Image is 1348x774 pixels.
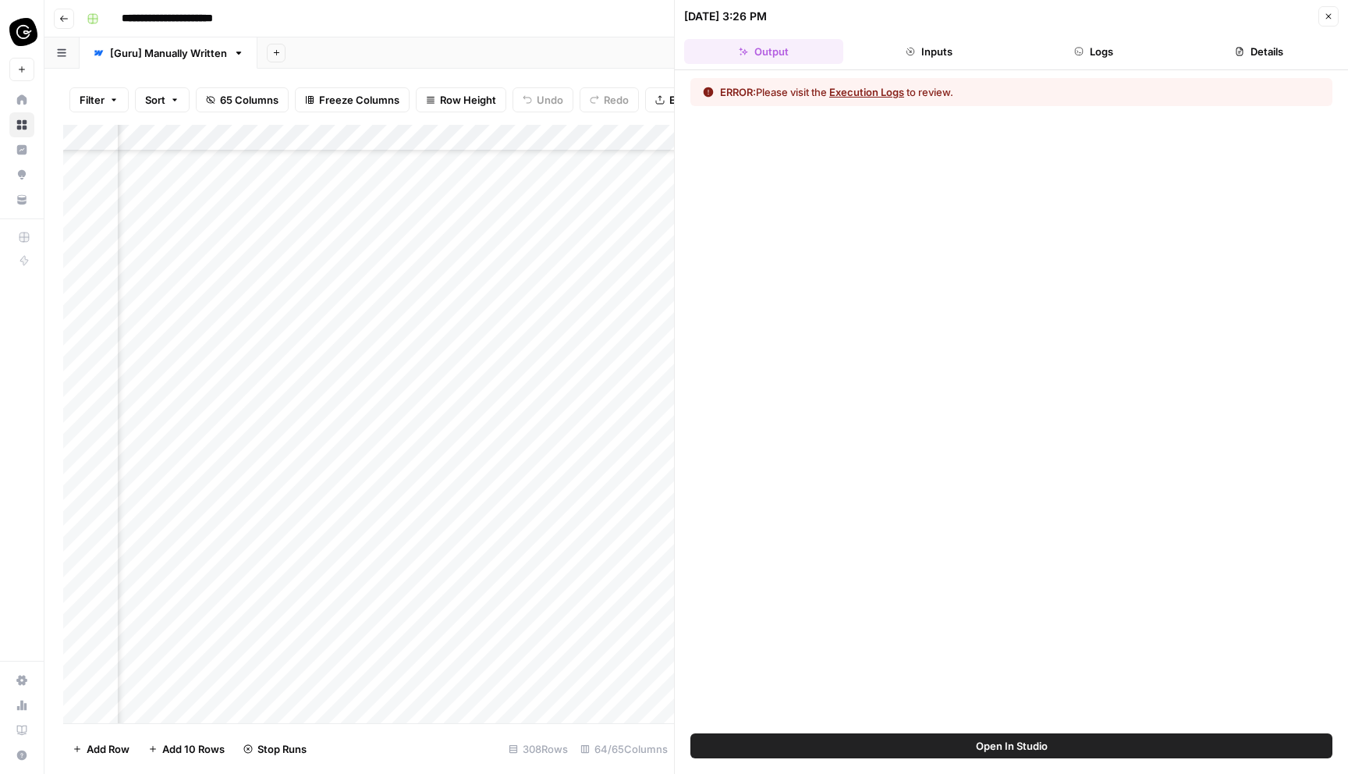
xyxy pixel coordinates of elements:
[416,87,506,112] button: Row Height
[440,92,496,108] span: Row Height
[976,738,1048,754] span: Open In Studio
[1015,39,1174,64] button: Logs
[234,737,316,762] button: Stop Runs
[9,668,34,693] a: Settings
[850,39,1009,64] button: Inputs
[720,84,953,100] div: Please visit the to review.
[63,737,139,762] button: Add Row
[80,92,105,108] span: Filter
[87,741,129,757] span: Add Row
[80,37,257,69] a: [Guru] Manually Written
[9,112,34,137] a: Browse
[513,87,573,112] button: Undo
[9,18,37,46] img: Guru Logo
[139,737,234,762] button: Add 10 Rows
[135,87,190,112] button: Sort
[9,87,34,112] a: Home
[690,733,1332,758] button: Open In Studio
[1179,39,1339,64] button: Details
[537,92,563,108] span: Undo
[684,9,767,24] div: [DATE] 3:26 PM
[69,87,129,112] button: Filter
[9,693,34,718] a: Usage
[9,12,34,51] button: Workspace: Guru
[9,187,34,212] a: Your Data
[110,45,227,61] div: [Guru] Manually Written
[9,162,34,187] a: Opportunities
[9,743,34,768] button: Help + Support
[604,92,629,108] span: Redo
[257,741,307,757] span: Stop Runs
[295,87,410,112] button: Freeze Columns
[196,87,289,112] button: 65 Columns
[502,737,574,762] div: 308 Rows
[720,86,756,98] span: ERROR:
[684,39,843,64] button: Output
[9,718,34,743] a: Learning Hub
[645,87,735,112] button: Export CSV
[829,84,904,100] button: Execution Logs
[574,737,674,762] div: 64/65 Columns
[319,92,399,108] span: Freeze Columns
[220,92,278,108] span: 65 Columns
[145,92,165,108] span: Sort
[9,137,34,162] a: Insights
[162,741,225,757] span: Add 10 Rows
[580,87,639,112] button: Redo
